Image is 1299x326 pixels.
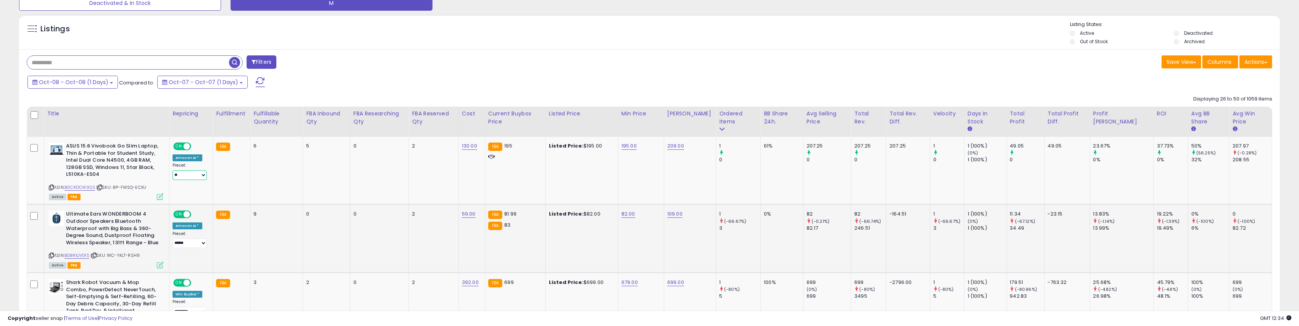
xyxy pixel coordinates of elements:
[933,225,964,232] div: 3
[854,225,886,232] div: 246.51
[1202,55,1238,68] button: Columns
[1238,150,1257,156] small: (-0.28%)
[854,211,886,217] div: 82
[807,110,848,126] div: Avg Selling Price
[1093,279,1154,286] div: 25.68%
[968,126,972,133] small: Days In Stock.
[353,143,403,149] div: 0
[49,194,66,200] span: All listings currently available for purchase on Amazon
[174,211,184,218] span: ON
[488,222,502,230] small: FBA
[216,110,247,118] div: Fulfillment
[488,110,542,126] div: Current Buybox Price
[1010,143,1044,149] div: 49.05
[1233,126,1237,133] small: Avg Win Price.
[938,286,954,292] small: (-80%)
[1184,30,1213,36] label: Deactivated
[1191,286,1202,292] small: (0%)
[854,110,883,126] div: Total Rev.
[174,280,184,286] span: ON
[1233,156,1272,163] div: 208.55
[621,110,661,118] div: Min Price
[1010,293,1044,300] div: 942.83
[1157,225,1188,232] div: 19.49%
[764,211,797,217] div: 0%
[807,293,851,300] div: 699
[1010,156,1044,163] div: 0
[216,143,230,151] small: FBA
[190,280,202,286] span: OFF
[1191,143,1229,149] div: 50%
[1191,279,1229,286] div: 100%
[1157,156,1188,163] div: 0%
[1238,218,1255,224] small: (-100%)
[1191,211,1229,217] div: 0%
[1098,286,1117,292] small: (-4.82%)
[889,143,924,149] div: 207.25
[938,218,960,224] small: (-66.67%)
[724,286,740,292] small: (-80%)
[173,110,210,118] div: Repricing
[719,143,760,149] div: 1
[462,110,482,118] div: Cost
[173,291,202,298] div: Win BuyBox *
[173,154,202,161] div: Amazon AI *
[968,225,1007,232] div: 1 (100%)
[1157,211,1188,217] div: 19.22%
[719,156,760,163] div: 0
[49,211,163,267] div: ASIN:
[1233,143,1272,149] div: 207.97
[933,143,964,149] div: 1
[1098,218,1115,224] small: (-1.14%)
[764,143,797,149] div: 61%
[1233,225,1272,232] div: 82.72
[968,156,1007,163] div: 1 (100%)
[1196,150,1216,156] small: (56.25%)
[462,210,476,218] a: 59.00
[412,110,455,126] div: FBA Reserved Qty
[412,143,453,149] div: 2
[1233,279,1272,286] div: 699
[968,286,978,292] small: (0%)
[667,210,683,218] a: 109.00
[65,315,98,322] a: Terms of Use
[549,210,584,217] b: Listed Price:
[549,142,584,149] b: Listed Price:
[90,252,140,258] span: | SKU: WC-YKLT-RSH9
[1157,279,1188,286] div: 45.79%
[96,184,146,190] span: | SKU: 8P-FWSQ-ECXU
[173,231,207,248] div: Preset:
[667,110,713,118] div: [PERSON_NAME]
[66,143,159,180] b: ASUS 15.6 Vivobook Go Slim Laptop, Thin & Portable for Student Study, Intel Dual Core N4500, 4GB ...
[306,143,344,149] div: 5
[719,225,760,232] div: 3
[66,211,159,248] b: Ultimate Ears WONDERBOOM 4 Outdoor Speakers Bluetooth Waterproof with Big Bass & 360-Degree Sound...
[504,142,512,149] span: 195
[719,293,760,300] div: 5
[253,110,300,126] div: Fulfillable Quantity
[65,184,95,191] a: B0CRDCW3Q3
[719,279,760,286] div: 1
[1010,279,1044,286] div: 179.51
[1093,156,1154,163] div: 0%
[549,279,584,286] b: Listed Price:
[462,279,479,286] a: 392.00
[119,79,154,86] span: Compared to:
[1048,143,1084,149] div: 49.05
[854,293,886,300] div: 3495
[1191,293,1229,300] div: 100%
[764,110,800,126] div: BB Share 24h.
[1191,110,1226,126] div: Avg BB Share
[49,143,163,199] div: ASIN:
[353,110,406,126] div: FBA Researching Qty
[190,211,202,218] span: OFF
[1184,38,1205,45] label: Archived
[253,279,297,286] div: 3
[889,110,926,126] div: Total Rev. Diff.
[1070,21,1280,28] p: Listing States:
[1239,55,1272,68] button: Actions
[933,156,964,163] div: 0
[1193,96,1272,103] div: Displaying 26 to 50 of 1059 items
[719,110,757,126] div: Ordered Items
[47,110,166,118] div: Title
